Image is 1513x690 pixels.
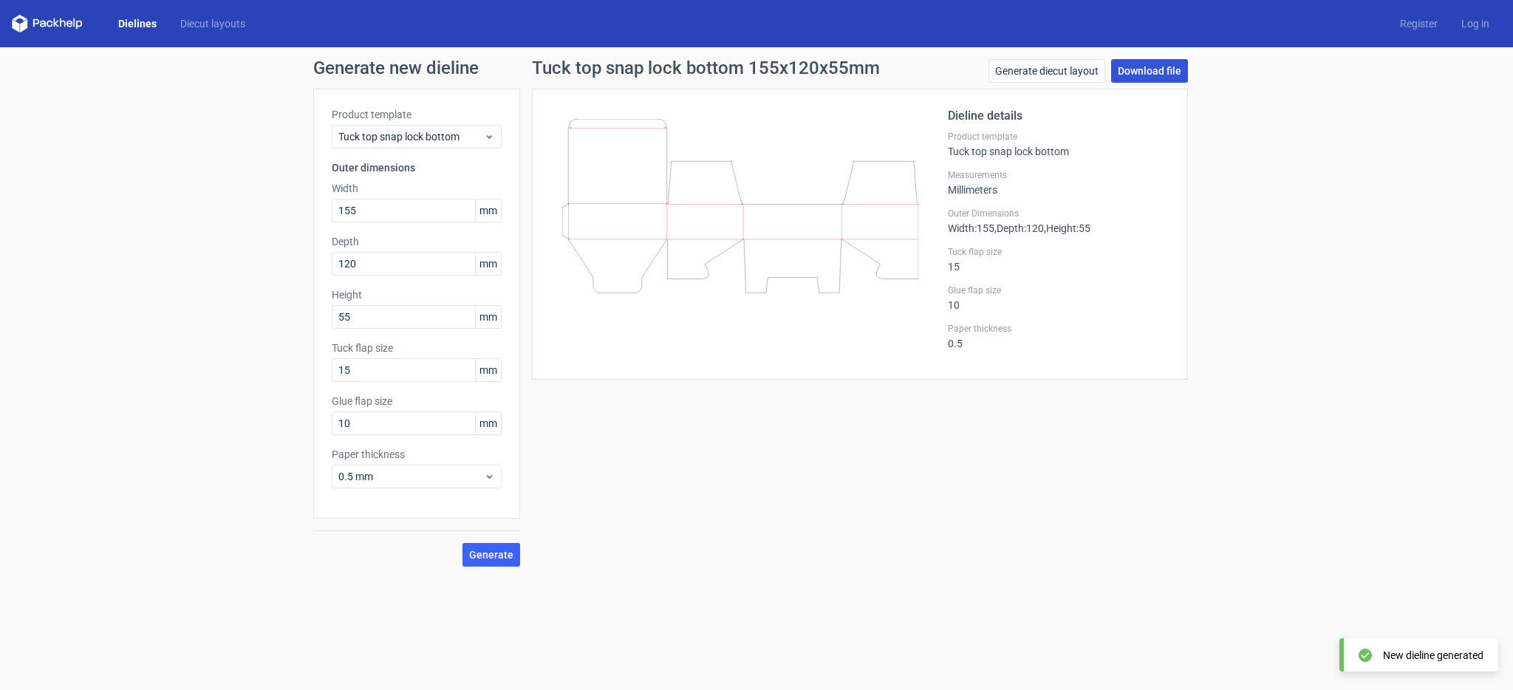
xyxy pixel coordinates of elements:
[475,199,501,222] span: mm
[1388,16,1449,31] a: Register
[475,412,501,434] span: mm
[338,469,484,484] span: 0.5 mm
[168,16,257,31] a: Diecut layouts
[948,222,994,234] span: Width : 155
[948,323,1169,349] div: 0.5
[948,284,1169,311] div: 10
[313,59,1200,77] h1: Generate new dieline
[332,107,502,122] label: Product template
[332,447,502,462] label: Paper thickness
[948,284,1169,296] label: Glue flap size
[332,341,502,355] label: Tuck flap size
[948,208,1169,219] label: Outer Dimensions
[475,359,501,381] span: mm
[1111,59,1188,83] a: Download file
[948,131,1169,157] div: Tuck top snap lock bottom
[332,160,502,175] h3: Outer dimensions
[948,131,1169,143] label: Product template
[462,543,520,567] button: Generate
[475,253,501,275] span: mm
[994,222,1044,234] span: , Depth : 120
[338,129,484,144] span: Tuck top snap lock bottom
[332,181,502,196] label: Width
[948,107,1169,125] h2: Dieline details
[1044,222,1090,234] span: , Height : 55
[1449,16,1501,31] a: Log in
[332,394,502,409] label: Glue flap size
[988,59,1105,83] a: Generate diecut layout
[948,246,1169,258] label: Tuck flap size
[532,59,880,77] h1: Tuck top snap lock bottom 155x120x55mm
[332,234,502,249] label: Depth
[948,323,1169,335] label: Paper thickness
[948,169,1169,181] label: Measurements
[106,16,168,31] a: Dielines
[475,306,501,328] span: mm
[1383,648,1483,663] div: New dieline generated
[948,246,1169,273] div: 15
[469,550,513,560] span: Generate
[948,169,1169,196] div: Millimeters
[332,287,502,302] label: Height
